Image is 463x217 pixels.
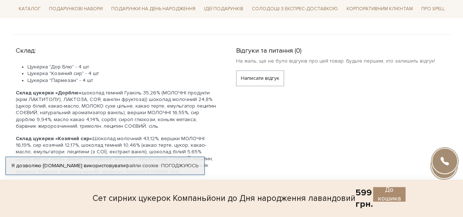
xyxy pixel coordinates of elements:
div: 599 грн. [355,187,373,210]
p: На жаль, ще не було відгуків про цей товар. Будьте першим, хто залишить відгук! [236,58,448,64]
span: Подарункові набори [46,4,106,15]
div: Сет сирних цукерок Компаньйони до Дня народження лавандовий [93,187,355,210]
a: Погоджуюсь [161,162,198,169]
div: Я дозволяю [DOMAIN_NAME] використовувати [6,162,204,169]
span: Каталог [16,4,44,15]
div: Відгуки та питання (0) [236,44,448,55]
li: Цукерка "Козиний сир" - 4 шт [27,70,219,77]
button: Написати відгук [236,70,284,86]
span: До кошика [378,186,401,203]
li: Цукерка "Пармезан" - 4 шт [27,77,219,84]
a: Солодощі з експрес-доставкою [249,3,341,15]
p: шоколад темний Гуакіль 35,26% (МОЛОЧНІ продукти (крім ЛАКТИТОЛУ), ЛАКТОЗА, СОЯ, ванілін фруктоза)... [16,90,219,130]
a: файли cookie [125,162,158,169]
b: Склад цукерки «Козячий сир»: [16,135,93,142]
button: До кошика [373,187,406,202]
span: Подарунки на День народження [108,4,198,15]
p: Шоколад молочний 43,12%, вершки МОЛОЧНІ 16,19%, сир козячий 12,17%, шоколад темний 10,46% (какао ... [16,135,219,175]
span: Написати відгук [241,71,279,86]
div: Склад: [16,44,219,55]
span: Ідеї подарунків [201,4,246,15]
a: Корпоративним клієнтам [343,3,415,15]
li: Цукерка "Дор Блю" - 4 шт [27,64,219,70]
b: Склад цукерки «Дорблю»: [16,90,82,96]
span: Про Spell [418,4,447,15]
